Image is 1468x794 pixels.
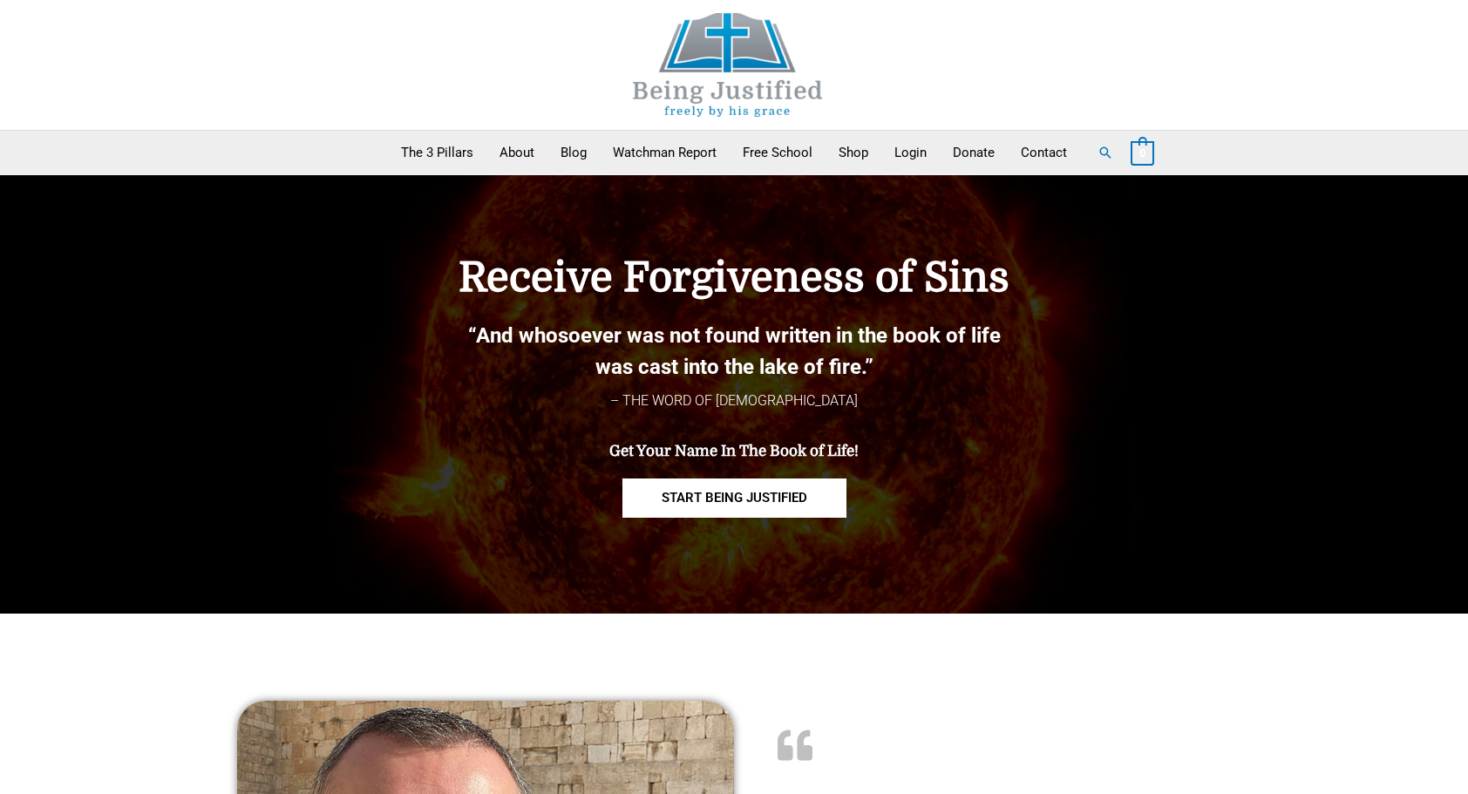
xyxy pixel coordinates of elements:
[1008,131,1080,174] a: Contact
[486,131,547,174] a: About
[468,323,1001,379] b: “And whosoever was not found written in the book of life was cast into the lake of fire.”
[368,443,1100,460] h4: Get Your Name In The Book of Life!
[940,131,1008,174] a: Donate
[1139,146,1145,159] span: 0
[600,131,730,174] a: Watchman Report
[662,492,807,505] span: START BEING JUSTIFIED
[1098,145,1113,160] a: Search button
[597,13,859,117] img: Being Justified
[388,131,486,174] a: The 3 Pillars
[368,254,1100,302] h4: Receive Forgiveness of Sins
[610,392,858,409] span: – THE WORD OF [DEMOGRAPHIC_DATA]
[622,478,846,518] a: START BEING JUSTIFIED
[826,131,881,174] a: Shop
[730,131,826,174] a: Free School
[1131,145,1154,160] a: View Shopping Cart, empty
[547,131,600,174] a: Blog
[881,131,940,174] a: Login
[388,131,1080,174] nav: Primary Site Navigation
